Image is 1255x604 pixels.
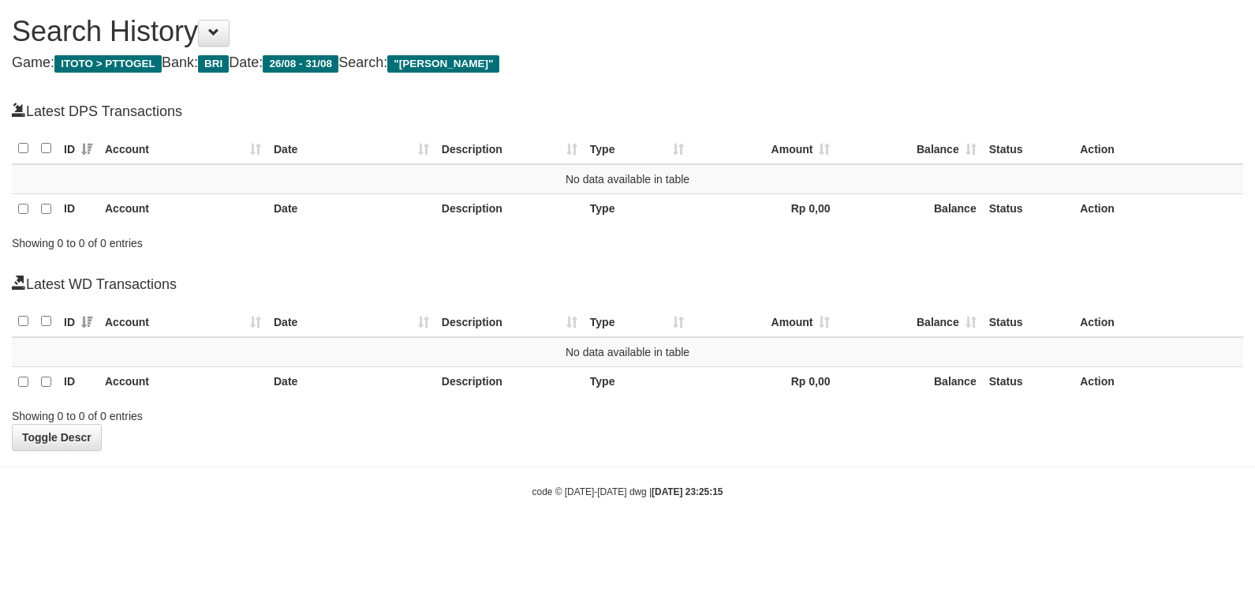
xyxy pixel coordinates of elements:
[12,55,1243,71] h4: Game: Bank: Date: Search:
[836,194,982,225] th: Balance
[435,133,584,164] th: Description: activate to sort column ascending
[652,486,723,497] strong: [DATE] 23:25:15
[983,306,1074,337] th: Status
[1074,366,1243,397] th: Action
[12,275,1243,293] h4: Latest WD Transactions
[690,366,836,397] th: Rp 0,00
[435,306,584,337] th: Description: activate to sort column ascending
[99,194,267,225] th: Account
[983,194,1074,225] th: Status
[584,194,690,225] th: Type
[267,133,435,164] th: Date: activate to sort column ascending
[99,306,267,337] th: Account: activate to sort column ascending
[584,306,690,337] th: Type: activate to sort column ascending
[54,55,162,73] span: ITOTO > PTTOGEL
[267,194,435,225] th: Date
[435,366,584,397] th: Description
[267,366,435,397] th: Date
[1074,194,1243,225] th: Action
[58,194,99,225] th: ID
[690,306,836,337] th: Amount: activate to sort column ascending
[12,402,511,424] div: Showing 0 to 0 of 0 entries
[12,102,1243,120] h4: Latest DPS Transactions
[387,55,499,73] span: "[PERSON_NAME]"
[1074,306,1243,337] th: Action
[263,55,338,73] span: 26/08 - 31/08
[267,306,435,337] th: Date: activate to sort column ascending
[12,164,1243,194] td: No data available in table
[12,229,511,251] div: Showing 0 to 0 of 0 entries
[12,424,102,451] a: Toggle Descr
[435,194,584,225] th: Description
[836,366,982,397] th: Balance
[836,306,982,337] th: Balance: activate to sort column ascending
[690,194,836,225] th: Rp 0,00
[983,133,1074,164] th: Status
[983,366,1074,397] th: Status
[690,133,836,164] th: Amount: activate to sort column ascending
[198,55,229,73] span: BRI
[99,133,267,164] th: Account: activate to sort column ascending
[12,337,1243,367] td: No data available in table
[58,133,99,164] th: ID: activate to sort column ascending
[12,16,1243,47] h1: Search History
[58,306,99,337] th: ID: activate to sort column ascending
[532,486,723,497] small: code © [DATE]-[DATE] dwg |
[58,366,99,397] th: ID
[584,366,690,397] th: Type
[1074,133,1243,164] th: Action
[99,366,267,397] th: Account
[584,133,690,164] th: Type: activate to sort column ascending
[836,133,982,164] th: Balance: activate to sort column ascending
